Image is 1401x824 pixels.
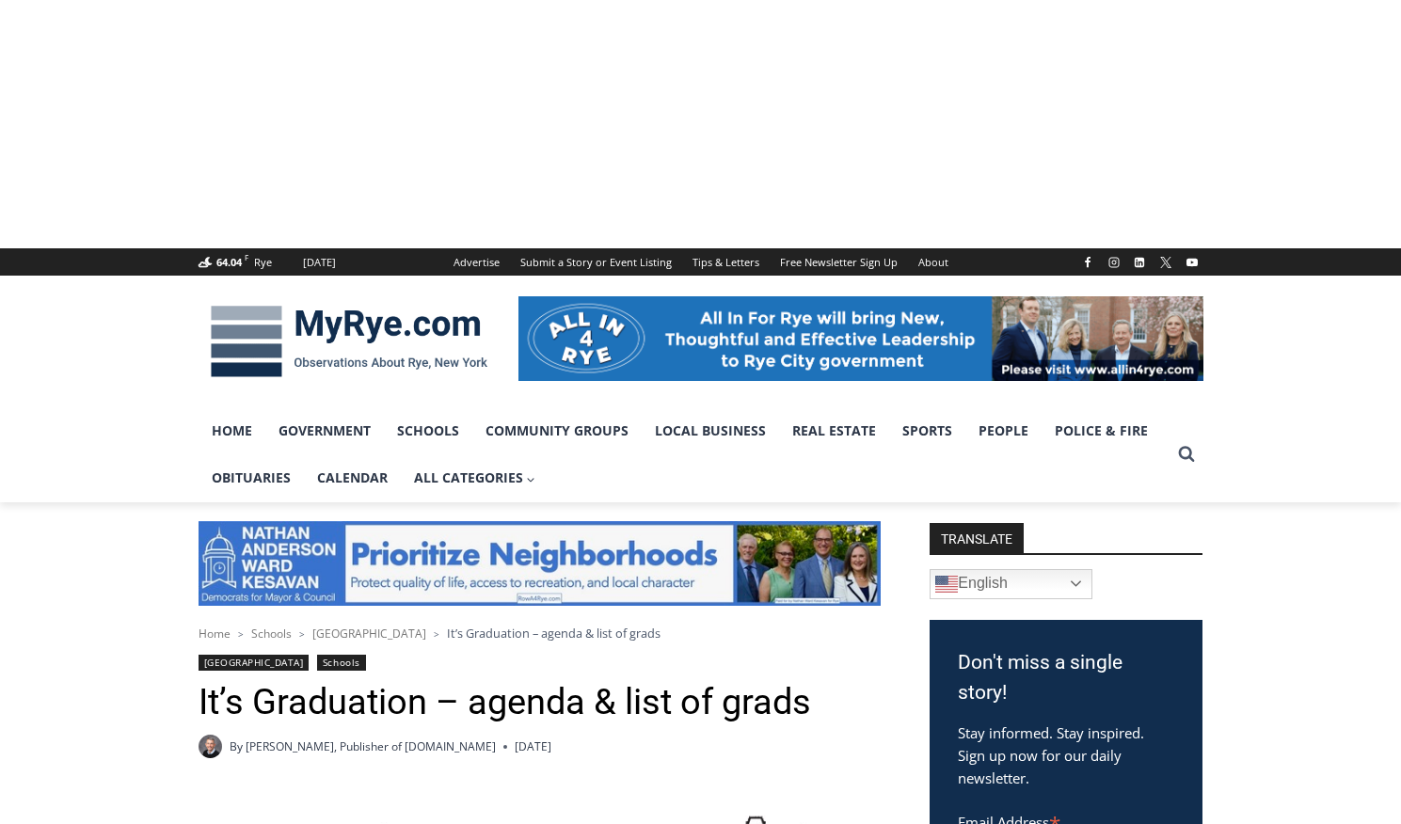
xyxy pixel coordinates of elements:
[401,454,549,501] a: All Categories
[199,407,265,454] a: Home
[299,627,305,641] span: >
[199,655,310,671] a: [GEOGRAPHIC_DATA]
[199,681,881,724] h1: It’s Graduation – agenda & list of grads
[251,626,292,642] a: Schools
[642,407,779,454] a: Local Business
[199,454,304,501] a: Obituaries
[682,248,770,276] a: Tips & Letters
[199,626,231,642] a: Home
[254,254,272,271] div: Rye
[246,738,496,754] a: [PERSON_NAME], Publisher of [DOMAIN_NAME]
[317,655,366,671] a: Schools
[443,248,959,276] nav: Secondary Navigation
[930,569,1092,599] a: English
[889,407,965,454] a: Sports
[935,573,958,595] img: en
[958,721,1174,789] p: Stay informed. Stay inspired. Sign up now for our daily newsletter.
[930,523,1024,553] strong: TRANSLATE
[265,407,384,454] a: Government
[312,626,426,642] a: [GEOGRAPHIC_DATA]
[199,407,1170,502] nav: Primary Navigation
[518,296,1203,381] img: All in for Rye
[447,625,661,642] span: It’s Graduation – agenda & list of grads
[443,248,510,276] a: Advertise
[230,737,243,755] span: By
[199,293,500,390] img: MyRye.com
[199,624,881,642] nav: Breadcrumbs
[965,407,1042,454] a: People
[958,648,1174,707] h3: Don't miss a single story!
[1042,407,1161,454] a: Police & Fire
[1170,437,1203,471] button: View Search Form
[1154,251,1177,274] a: X
[908,248,959,276] a: About
[779,407,889,454] a: Real Estate
[1181,251,1203,274] a: YouTube
[245,252,248,262] span: F
[414,467,536,488] span: All Categories
[1076,251,1099,274] a: Facebook
[216,255,242,269] span: 64.04
[1128,251,1151,274] a: Linkedin
[515,737,551,755] time: [DATE]
[238,627,244,641] span: >
[304,454,401,501] a: Calendar
[384,407,472,454] a: Schools
[472,407,642,454] a: Community Groups
[770,248,908,276] a: Free Newsletter Sign Up
[303,254,336,271] div: [DATE]
[199,735,222,758] a: Author image
[434,627,439,641] span: >
[1103,251,1125,274] a: Instagram
[510,248,682,276] a: Submit a Story or Event Listing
